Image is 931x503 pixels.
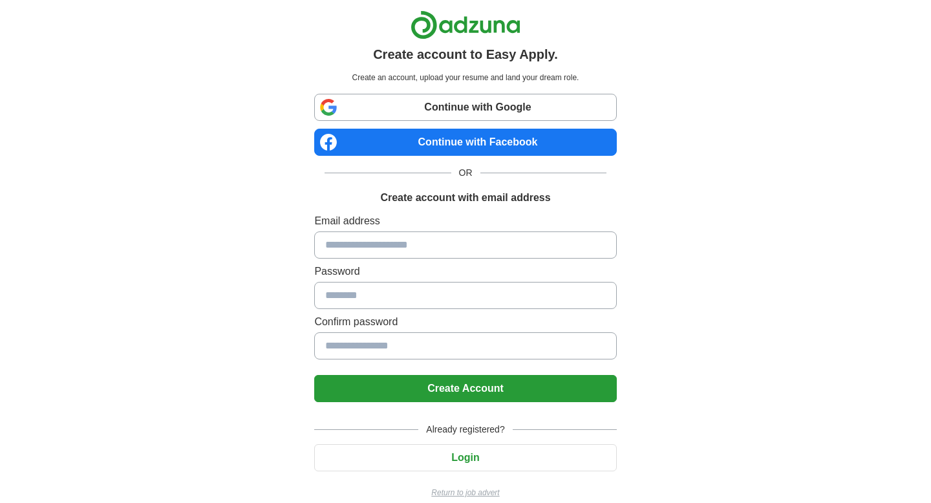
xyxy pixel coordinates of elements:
[314,264,616,279] label: Password
[314,444,616,471] button: Login
[411,10,520,39] img: Adzuna logo
[451,166,480,180] span: OR
[418,423,512,436] span: Already registered?
[314,452,616,463] a: Login
[317,72,614,83] p: Create an account, upload your resume and land your dream role.
[314,487,616,498] a: Return to job advert
[314,213,616,229] label: Email address
[373,45,558,64] h1: Create account to Easy Apply.
[380,190,550,206] h1: Create account with email address
[314,375,616,402] button: Create Account
[314,314,616,330] label: Confirm password
[314,94,616,121] a: Continue with Google
[314,129,616,156] a: Continue with Facebook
